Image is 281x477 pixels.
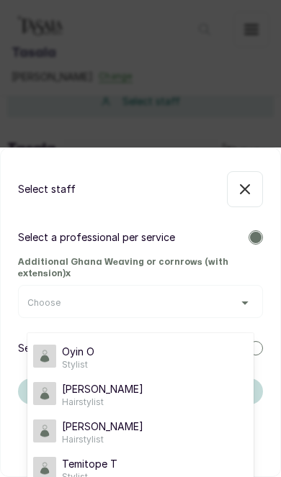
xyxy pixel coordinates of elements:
[62,345,94,359] span: Oyin O
[33,345,56,368] img: staff image
[62,419,143,434] span: [PERSON_NAME]
[62,457,117,471] span: Temitope T
[27,297,61,309] span: Choose
[18,182,76,196] p: Select staff
[62,359,94,371] span: Stylist
[27,297,254,309] button: Choose
[18,427,263,453] button: Cancel
[62,396,143,408] span: Hairstylist
[18,256,263,279] h2: Additional Ghana Weaving or cornrows (with extension) x
[33,419,56,442] img: staff image
[18,230,175,245] p: Select a professional per service
[33,382,56,405] img: staff image
[18,378,263,404] button: Continue
[62,434,143,445] span: Hairstylist
[62,382,143,396] span: [PERSON_NAME]
[18,341,225,355] p: Select professional that can do all services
